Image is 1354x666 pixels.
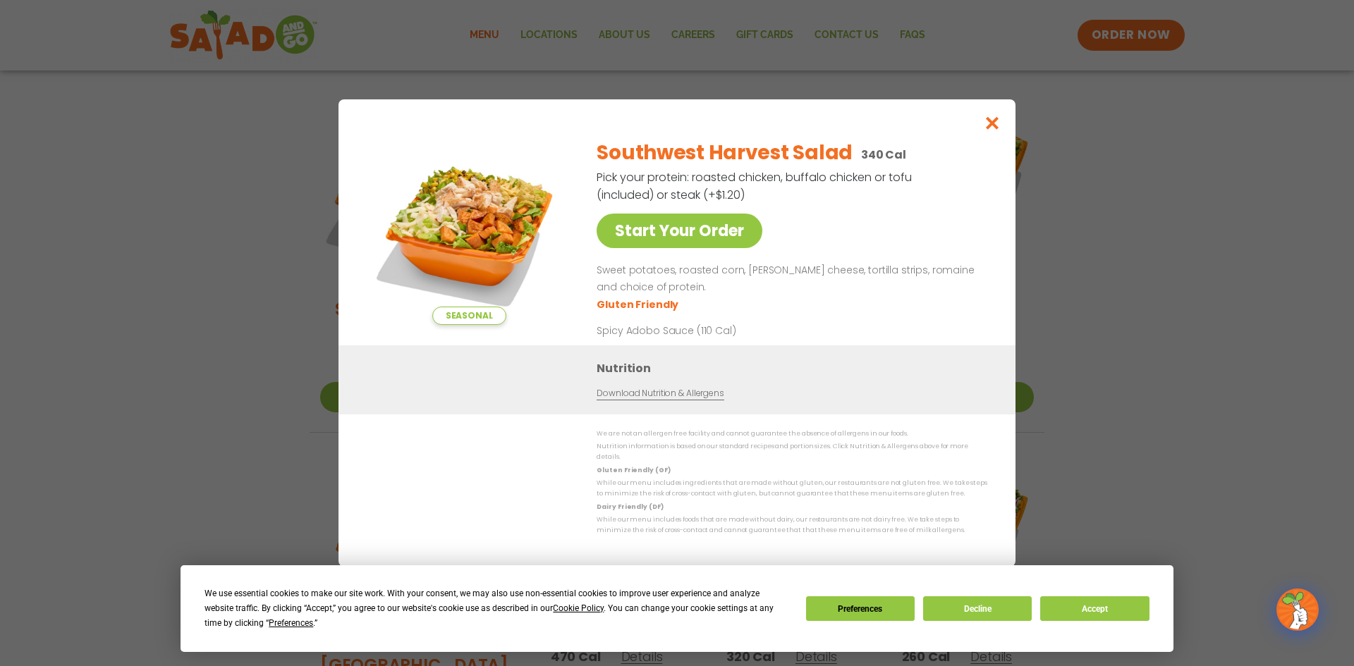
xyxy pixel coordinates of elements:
[432,307,506,325] span: Seasonal
[597,214,762,248] a: Start Your Order
[597,138,853,168] h2: Southwest Harvest Salad
[597,441,987,463] p: Nutrition information is based on our standard recipes and portion sizes. Click Nutrition & Aller...
[923,596,1032,621] button: Decline
[1278,590,1317,629] img: wpChatIcon
[597,168,914,204] p: Pick your protein: roasted chicken, buffalo chicken or tofu (included) or steak (+$1.20)
[597,502,663,511] strong: Dairy Friendly (DF)
[597,262,982,296] p: Sweet potatoes, roasted corn, [PERSON_NAME] cheese, tortilla strips, romaine and choice of protein.
[597,359,994,377] h3: Nutrition
[205,586,788,631] div: We use essential cookies to make our site work. With your consent, we may also use non-essential ...
[553,603,604,613] span: Cookie Policy
[597,478,987,500] p: While our menu includes ingredients that are made without gluten, our restaurants are not gluten ...
[806,596,915,621] button: Preferences
[597,428,987,439] p: We are not an allergen free facility and cannot guarantee the absence of allergens in our foods.
[597,297,681,312] li: Gluten Friendly
[861,146,906,164] p: 340 Cal
[181,565,1173,652] div: Cookie Consent Prompt
[269,618,313,628] span: Preferences
[597,514,987,536] p: While our menu includes foods that are made without dairy, our restaurants are not dairy free. We...
[597,323,858,338] p: Spicy Adobo Sauce (110 Cal)
[1040,596,1149,621] button: Accept
[597,466,670,474] strong: Gluten Friendly (GF)
[970,99,1015,147] button: Close modal
[597,387,724,400] a: Download Nutrition & Allergens
[370,128,568,325] img: Featured product photo for Southwest Harvest Salad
